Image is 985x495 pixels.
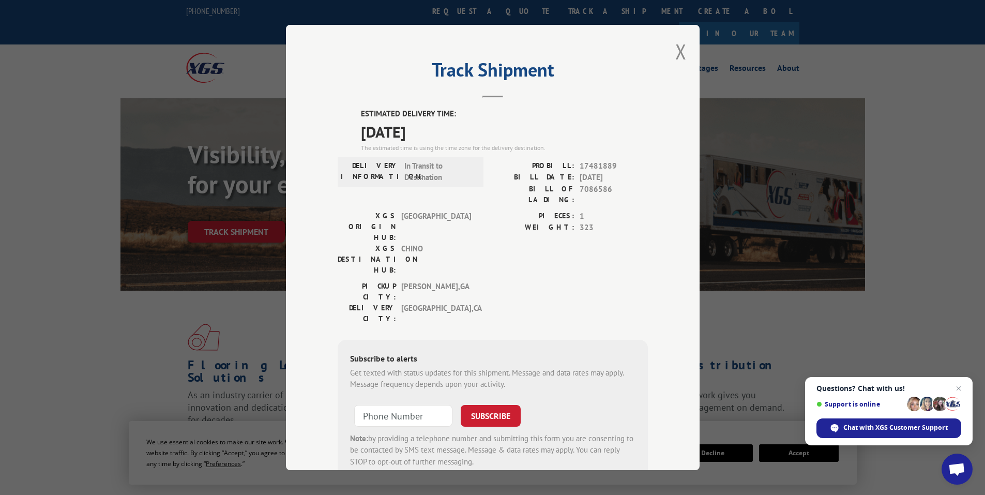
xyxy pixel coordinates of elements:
[338,63,648,82] h2: Track Shipment
[580,183,648,205] span: 7086586
[350,432,635,468] div: by providing a telephone number and submitting this form you are consenting to be contacted by SM...
[401,243,471,275] span: CHINO
[401,280,471,302] span: [PERSON_NAME] , GA
[461,404,521,426] button: SUBSCRIBE
[401,210,471,243] span: [GEOGRAPHIC_DATA]
[493,222,574,234] label: WEIGHT:
[404,160,474,183] span: In Transit to Destination
[338,243,396,275] label: XGS DESTINATION HUB:
[816,400,903,408] span: Support is online
[493,183,574,205] label: BILL OF LADING:
[675,38,687,65] button: Close modal
[361,143,648,152] div: The estimated time is using the time zone for the delivery destination.
[580,210,648,222] span: 1
[350,367,635,390] div: Get texted with status updates for this shipment. Message and data rates may apply. Message frequ...
[350,433,368,443] strong: Note:
[493,210,574,222] label: PIECES:
[816,384,961,393] span: Questions? Chat with us!
[942,454,973,485] div: Open chat
[401,302,471,324] span: [GEOGRAPHIC_DATA] , CA
[361,108,648,120] label: ESTIMATED DELIVERY TIME:
[816,418,961,438] div: Chat with XGS Customer Support
[338,210,396,243] label: XGS ORIGIN HUB:
[952,382,965,395] span: Close chat
[341,160,399,183] label: DELIVERY INFORMATION:
[580,172,648,184] span: [DATE]
[493,160,574,172] label: PROBILL:
[354,404,452,426] input: Phone Number
[580,160,648,172] span: 17481889
[493,172,574,184] label: BILL DATE:
[350,352,635,367] div: Subscribe to alerts
[338,280,396,302] label: PICKUP CITY:
[338,302,396,324] label: DELIVERY CITY:
[580,222,648,234] span: 323
[843,423,948,432] span: Chat with XGS Customer Support
[361,119,648,143] span: [DATE]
